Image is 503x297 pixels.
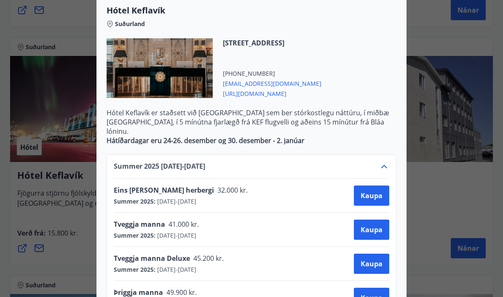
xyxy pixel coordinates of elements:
span: Suðurland [115,20,145,28]
span: [EMAIL_ADDRESS][DOMAIN_NAME] [223,78,321,88]
span: [PHONE_NUMBER] [223,69,321,78]
span: [STREET_ADDRESS] [223,38,321,48]
span: [URL][DOMAIN_NAME] [223,88,321,98]
span: Hótel Keflavík [107,5,396,16]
